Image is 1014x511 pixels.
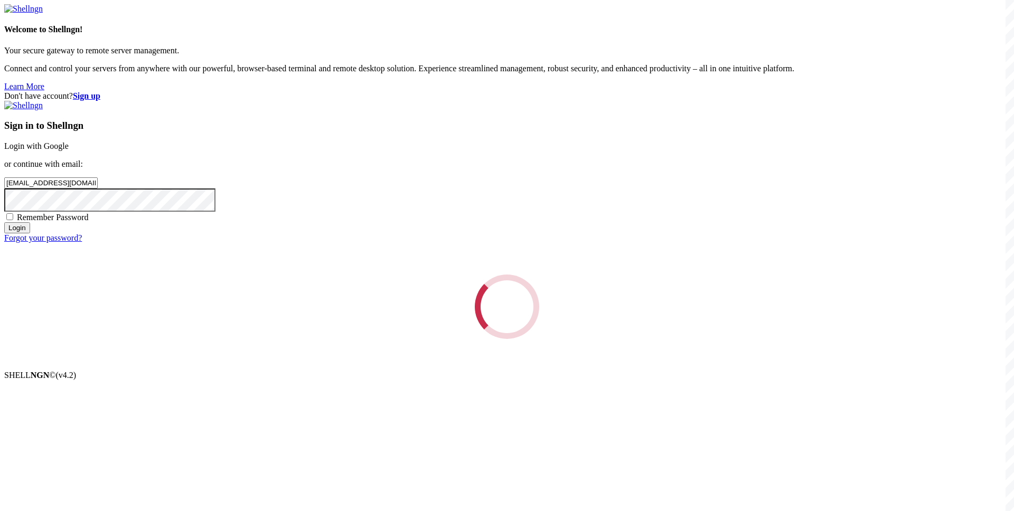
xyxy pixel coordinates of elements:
[4,141,69,150] a: Login with Google
[4,4,43,14] img: Shellngn
[4,233,82,242] a: Forgot your password?
[6,213,13,220] input: Remember Password
[17,213,89,222] span: Remember Password
[4,120,1010,131] h3: Sign in to Shellngn
[4,82,44,91] a: Learn More
[4,46,1010,55] p: Your secure gateway to remote server management.
[4,222,30,233] input: Login
[4,25,1010,34] h4: Welcome to Shellngn!
[4,177,98,188] input: Email address
[73,91,100,100] a: Sign up
[4,101,43,110] img: Shellngn
[4,371,76,380] span: SHELL ©
[4,64,1010,73] p: Connect and control your servers from anywhere with our powerful, browser-based terminal and remo...
[475,275,539,339] div: Loading...
[4,91,1010,101] div: Don't have account?
[56,371,77,380] span: 4.2.0
[31,371,50,380] b: NGN
[4,159,1010,169] p: or continue with email:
